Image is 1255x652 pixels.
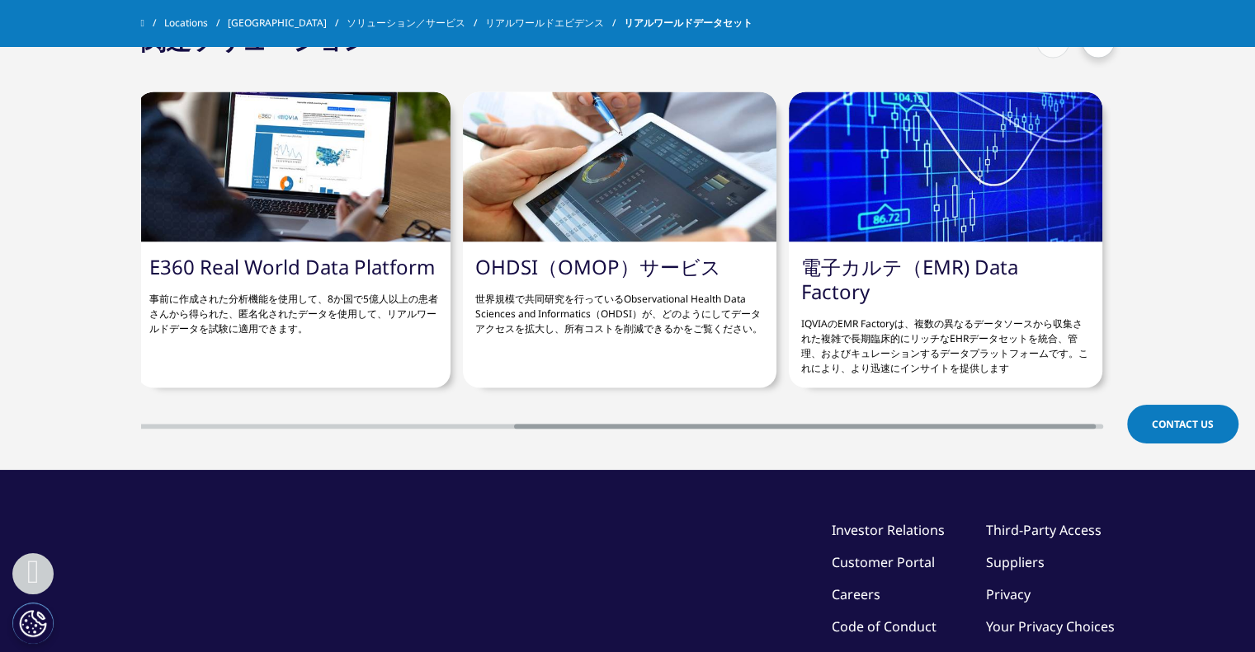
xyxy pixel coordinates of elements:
a: Investor Relations [832,520,945,538]
button: Cookie 設定 [12,603,54,644]
a: OHDSI（OMOP）サービス [475,252,721,279]
a: 電子カルテ（EMR) Data Factory [801,252,1018,304]
p: 事前に作成された分析機能を使用して、8か国で5億人以上の患者さんから得られた、匿名化されたデータを使用して、リアルワールドデータを試験に適用できます。 [149,279,438,335]
a: [GEOGRAPHIC_DATA] [228,8,347,38]
a: Careers [832,584,880,603]
a: Suppliers [986,552,1045,570]
a: Code of Conduct [832,617,937,635]
a: Third-Party Access [986,520,1102,538]
a: リアルワールドエビデンス [485,8,624,38]
a: Your Privacy Choices [986,617,1115,635]
span: Contact Us [1152,417,1214,431]
a: Contact Us [1127,405,1238,443]
p: IQVIAのEMR Factoryは、複数の異なるデータソースから収集された複雑で長期臨床的にリッチなEHRデータセットを統合、管理、およびキュレーションするデータプラットフォームです。これによ... [801,303,1090,375]
a: Privacy [986,584,1031,603]
a: Customer Portal [832,552,935,570]
a: E360 Real World Data Platform [149,252,435,279]
a: ソリューション／サービス [347,8,485,38]
span: リアルワールドデータセット [624,8,753,38]
p: 世界規模で共同研究を行っているObservational Health Data Sciences and Informatics（OHDSI）が、どのようにしてデータアクセスを拡大し、所有コス... [475,279,764,335]
a: Locations [164,8,228,38]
